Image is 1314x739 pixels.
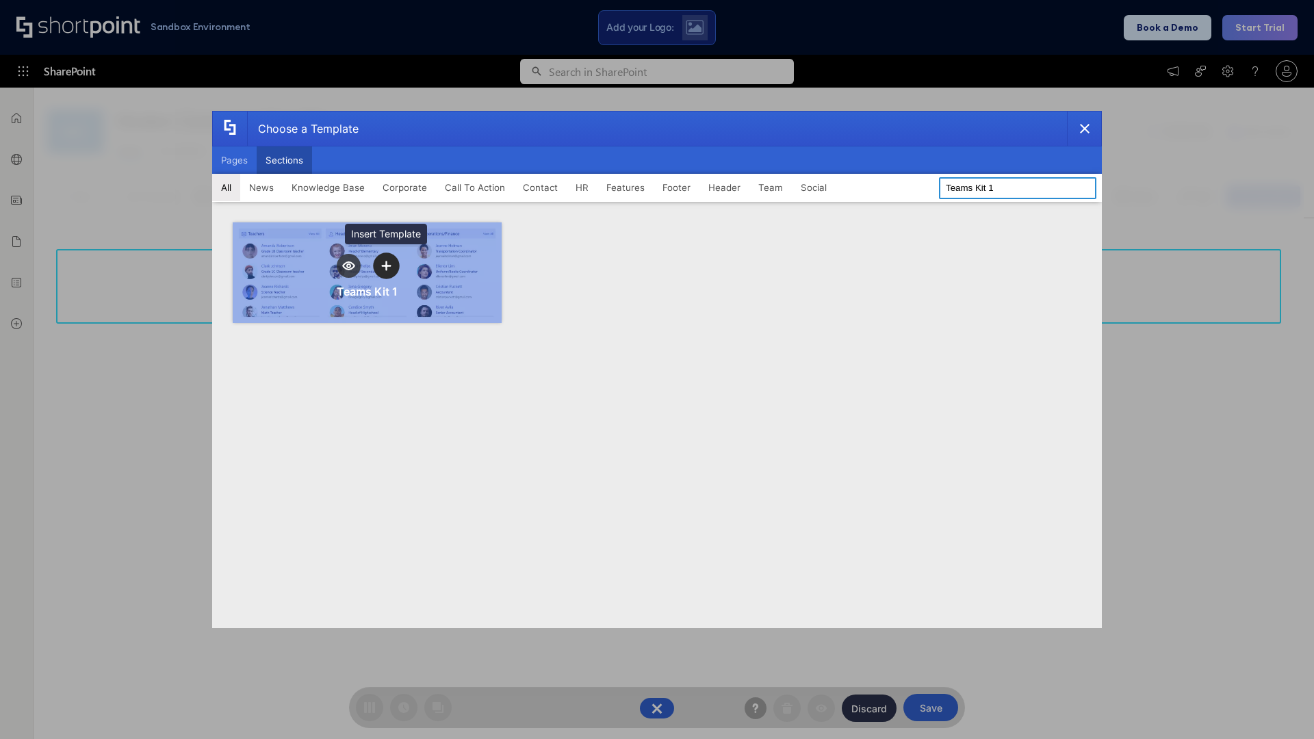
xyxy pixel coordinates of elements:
button: Knowledge Base [283,174,374,201]
button: Sections [257,146,312,174]
iframe: Chat Widget [1246,673,1314,739]
button: News [240,174,283,201]
div: template selector [212,111,1102,628]
button: HR [567,174,597,201]
button: Footer [654,174,699,201]
button: Call To Action [436,174,514,201]
button: Features [597,174,654,201]
div: Choose a Template [247,112,359,146]
button: Corporate [374,174,436,201]
button: Team [749,174,792,201]
button: Contact [514,174,567,201]
button: Social [792,174,836,201]
button: Pages [212,146,257,174]
button: Header [699,174,749,201]
input: Search [939,177,1096,199]
button: All [212,174,240,201]
div: Teams Kit 1 [337,285,398,298]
